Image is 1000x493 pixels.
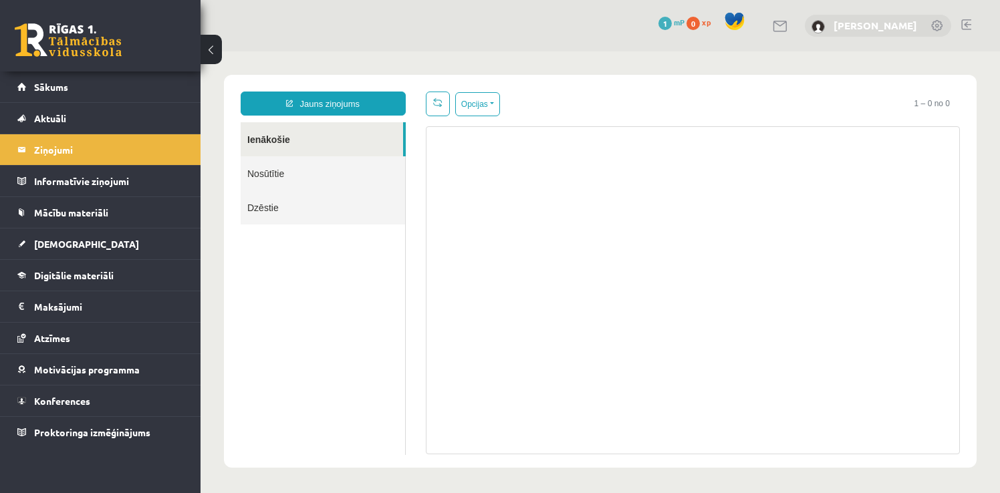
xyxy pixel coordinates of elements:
[34,426,150,438] span: Proktoringa izmēģinājums
[674,17,684,27] span: mP
[34,112,66,124] span: Aktuāli
[34,166,184,196] legend: Informatīvie ziņojumi
[17,103,184,134] a: Aktuāli
[811,20,825,33] img: Darja Vasiļevska
[34,395,90,407] span: Konferences
[17,323,184,353] a: Atzīmes
[17,71,184,102] a: Sākums
[17,228,184,259] a: [DEMOGRAPHIC_DATA]
[34,332,70,344] span: Atzīmes
[17,354,184,385] a: Motivācijas programma
[40,139,205,173] a: Dzēstie
[658,17,684,27] a: 1 mP
[15,23,122,57] a: Rīgas 1. Tālmācības vidusskola
[704,40,759,64] span: 1 – 0 no 0
[34,238,139,250] span: [DEMOGRAPHIC_DATA]
[34,291,184,322] legend: Maksājumi
[40,71,203,105] a: Ienākošie
[17,197,184,228] a: Mācību materiāli
[34,206,108,218] span: Mācību materiāli
[702,17,711,27] span: xp
[17,134,184,165] a: Ziņojumi
[34,81,68,93] span: Sākums
[17,291,184,322] a: Maksājumi
[40,105,205,139] a: Nosūtītie
[658,17,672,30] span: 1
[34,363,140,375] span: Motivācijas programma
[34,134,184,165] legend: Ziņojumi
[686,17,700,30] span: 0
[255,41,299,65] button: Opcijas
[834,19,917,32] a: [PERSON_NAME]
[17,417,184,448] a: Proktoringa izmēģinājums
[17,385,184,416] a: Konferences
[34,269,114,281] span: Digitālie materiāli
[40,40,205,64] a: Jauns ziņojums
[686,17,717,27] a: 0 xp
[17,260,184,291] a: Digitālie materiāli
[17,166,184,196] a: Informatīvie ziņojumi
